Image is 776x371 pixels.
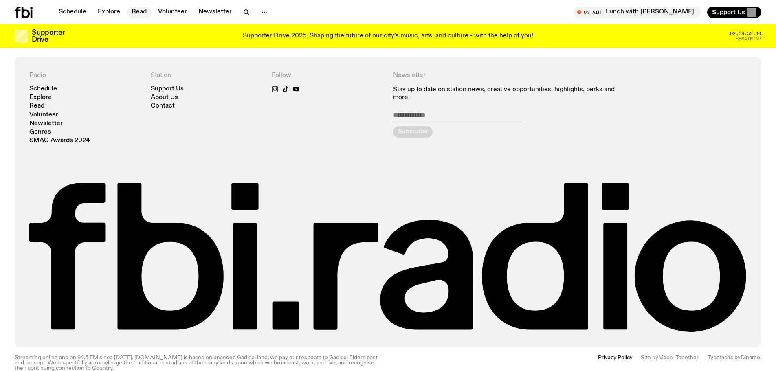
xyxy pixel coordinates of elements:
[393,72,626,79] h4: Newsletter
[698,355,699,360] span: .
[29,138,90,144] a: SMAC Awards 2024
[93,7,125,18] a: Explore
[573,7,701,18] button: On AirLunch with [PERSON_NAME]
[29,94,52,101] a: Explore
[658,355,698,360] a: Made–Together
[127,7,152,18] a: Read
[708,355,741,360] span: Typefaces by
[151,86,184,92] a: Support Us
[29,121,63,127] a: Newsletter
[741,355,760,360] a: Dinamo
[193,7,237,18] a: Newsletter
[29,112,58,118] a: Volunteer
[393,86,626,101] p: Stay up to date on station news, creative opportunities, highlights, perks and more.
[29,86,57,92] a: Schedule
[243,33,533,40] p: Supporter Drive 2025: Shaping the future of our city’s music, arts, and culture - with the help o...
[736,37,761,41] span: Remaining
[151,72,262,79] h4: Station
[151,103,175,109] a: Contact
[29,72,141,79] h4: Radio
[393,126,433,138] button: Subscribe
[272,72,383,79] h4: Follow
[641,355,658,360] span: Site by
[712,9,745,16] span: Support Us
[29,103,44,109] a: Read
[730,31,761,36] span: 02:09:52:44
[707,7,761,18] button: Support Us
[32,29,64,43] h3: Supporter Drive
[760,355,761,360] span: .
[153,7,192,18] a: Volunteer
[151,94,178,101] a: About Us
[54,7,91,18] a: Schedule
[29,129,51,135] a: Genres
